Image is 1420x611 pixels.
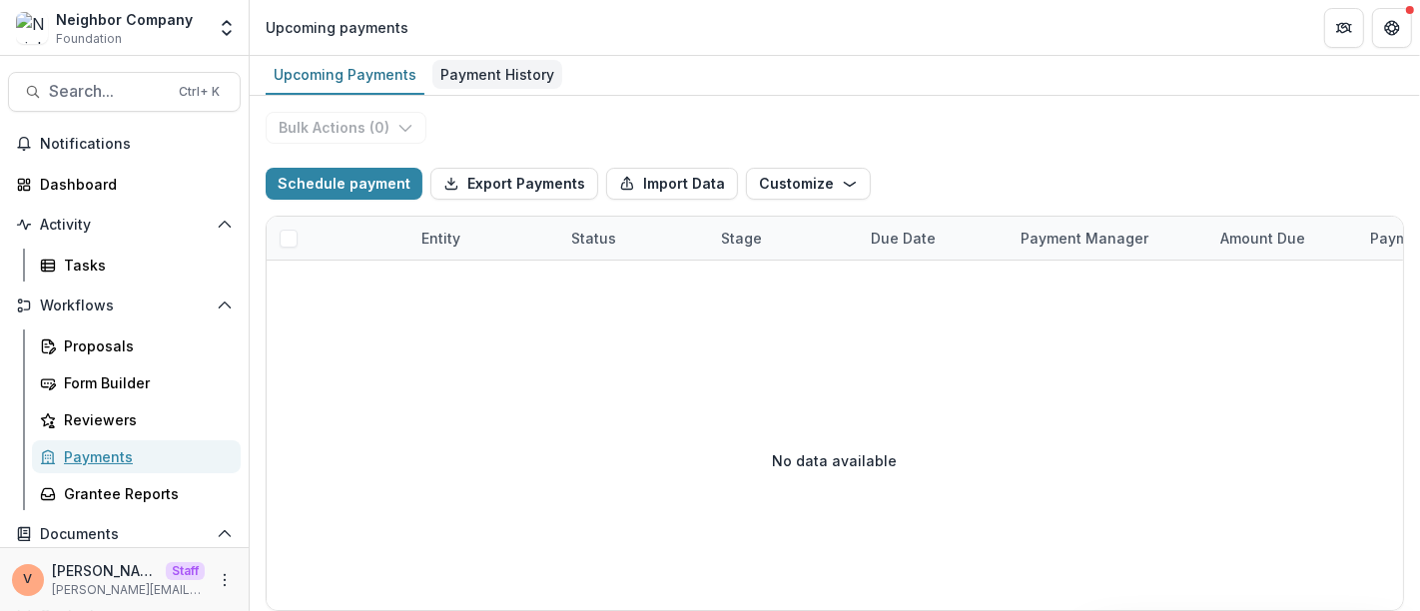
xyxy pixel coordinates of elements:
div: Proposals [64,335,225,356]
button: Search... [8,72,241,112]
button: Open entity switcher [213,8,241,48]
div: Amount Due [1208,217,1358,260]
div: Status [559,217,709,260]
div: Dashboard [40,174,225,195]
div: Due Date [859,217,1009,260]
div: Entity [409,228,472,249]
div: Grantee Reports [64,483,225,504]
div: Entity [409,217,559,260]
button: Customize [746,168,871,200]
button: Import Data [606,168,738,200]
a: Reviewers [32,403,241,436]
nav: breadcrumb [258,13,416,42]
button: Partners [1324,8,1364,48]
div: Ctrl + K [175,81,224,103]
div: Neighbor Company [56,9,193,30]
div: Reviewers [64,409,225,430]
button: Export Payments [430,168,598,200]
img: Neighbor Company [16,12,48,44]
div: Upcoming Payments [266,60,424,89]
div: Due Date [859,228,948,249]
div: Payment Manager [1009,217,1208,260]
button: Get Help [1372,8,1412,48]
button: Schedule payment [266,168,422,200]
button: Bulk Actions (0) [266,112,426,144]
span: Documents [40,526,209,543]
div: Payments [64,446,225,467]
div: Stage [709,228,774,249]
a: Tasks [32,249,241,282]
div: Tasks [64,255,225,276]
button: Notifications [8,128,241,160]
a: Payments [32,440,241,473]
div: Payment Manager [1009,228,1160,249]
div: Form Builder [64,372,225,393]
div: Amount Due [1208,228,1317,249]
span: Notifications [40,136,233,153]
button: Open Activity [8,209,241,241]
p: Staff [166,562,205,580]
div: Venkat [24,573,33,586]
div: Payment History [432,60,562,89]
span: Workflows [40,298,209,314]
p: [PERSON_NAME][EMAIL_ADDRESS][DOMAIN_NAME] [52,581,205,599]
div: Upcoming payments [266,17,408,38]
span: Foundation [56,30,122,48]
p: No data available [773,450,898,471]
div: Status [559,228,628,249]
p: [PERSON_NAME] [52,560,158,581]
button: More [213,568,237,592]
a: Dashboard [8,168,241,201]
div: Stage [709,217,859,260]
a: Upcoming Payments [266,56,424,95]
button: Open Workflows [8,290,241,321]
a: Grantee Reports [32,477,241,510]
a: Proposals [32,329,241,362]
span: Search... [49,82,167,101]
button: Open Documents [8,518,241,550]
a: Payment History [432,56,562,95]
a: Form Builder [32,366,241,399]
span: Activity [40,217,209,234]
